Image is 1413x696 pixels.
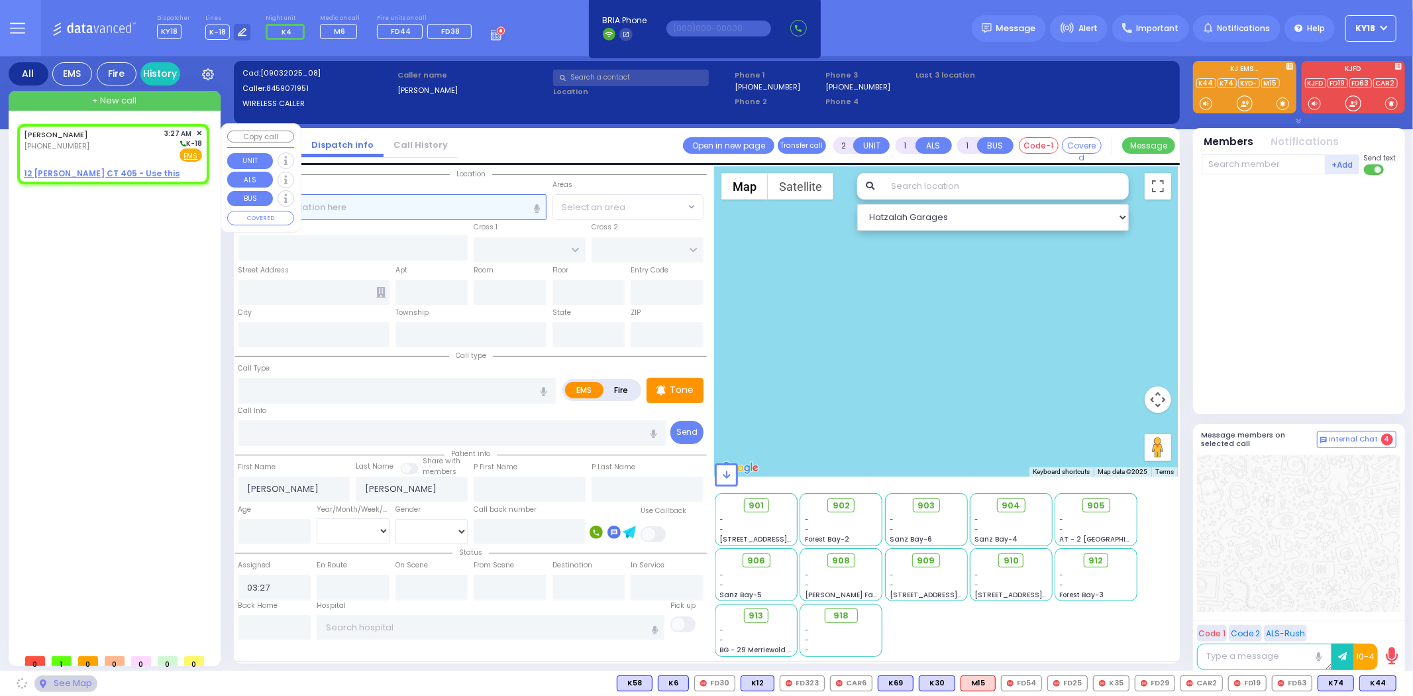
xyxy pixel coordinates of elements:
[1302,66,1405,75] label: KJFD
[1373,78,1398,88] a: CAR2
[131,656,151,666] span: 0
[1318,675,1354,691] div: BLS
[184,656,204,666] span: 0
[1145,173,1171,200] button: Toggle fullscreen view
[395,504,421,515] label: Gender
[805,524,809,534] span: -
[1001,675,1042,691] div: FD54
[1261,78,1280,88] a: M15
[1364,153,1396,163] span: Send text
[92,94,136,107] span: + New call
[1271,135,1339,150] button: Notifications
[805,580,809,590] span: -
[721,173,768,200] button: Show street map
[317,504,390,515] div: Year/Month/Week/Day
[720,635,724,645] span: -
[890,514,894,524] span: -
[1047,675,1088,691] div: FD25
[1381,434,1393,445] span: 4
[553,86,730,97] label: Location
[242,98,393,109] label: WIRELESS CALLER
[974,570,978,580] span: -
[242,83,393,94] label: Caller:
[805,625,878,635] div: -
[1053,680,1060,687] img: red-radio-icon.svg
[317,560,347,571] label: En Route
[1228,675,1267,691] div: FD19
[395,308,429,318] label: Township
[423,456,460,466] small: Share with
[1234,680,1241,687] img: red-radio-icon.svg
[786,680,792,687] img: red-radio-icon.svg
[1264,625,1307,642] button: ALS-Rush
[700,680,707,687] img: red-radio-icon.svg
[592,462,635,473] label: P Last Name
[778,137,826,154] button: Transfer call
[1193,66,1296,75] label: KJ EMS...
[317,615,664,640] input: Search hospital
[52,62,92,86] div: EMS
[720,645,794,655] span: BG - 29 Merriewold S.
[552,180,572,190] label: Areas
[474,222,497,233] label: Cross 1
[1305,78,1326,88] a: KJFD
[720,514,724,524] span: -
[996,22,1036,35] span: Message
[24,168,180,179] u: 12 [PERSON_NAME] CT 405 - Use this
[1060,524,1064,534] span: -
[1062,137,1102,154] button: Covered
[974,534,1018,544] span: Sanz Bay-4
[34,675,97,692] div: See map
[1145,434,1171,461] button: Drag Pegman onto the map to open Street View
[1356,23,1376,34] span: KY18
[741,675,774,691] div: K12
[1307,23,1325,34] span: Help
[735,82,800,91] label: [PHONE_NUMBER]
[890,580,894,590] span: -
[617,675,653,691] div: BLS
[974,580,978,590] span: -
[474,265,494,276] label: Room
[1349,78,1372,88] a: FD63
[1141,680,1147,687] img: red-radio-icon.svg
[260,68,321,78] span: [09032025_08]
[552,308,571,318] label: State
[805,534,849,544] span: Forest Bay-2
[670,421,704,444] button: Send
[157,24,182,39] span: KY18
[1328,78,1348,88] a: FD19
[238,194,547,219] input: Search location here
[238,504,252,515] label: Age
[1093,675,1129,691] div: K35
[720,625,724,635] span: -
[1122,137,1175,154] button: Message
[301,139,384,151] a: Dispatch info
[1345,15,1396,42] button: KY18
[282,27,291,37] span: K4
[78,656,98,666] span: 0
[1217,23,1270,34] span: Notifications
[805,570,809,580] span: -
[196,128,202,139] span: ✕
[24,141,89,151] span: [PHONE_NUMBER]
[1060,534,1158,544] span: AT - 2 [GEOGRAPHIC_DATA]
[617,675,653,691] div: K58
[768,173,833,200] button: Show satellite imagery
[1317,431,1396,448] button: Internal Chat 4
[917,499,935,512] span: 903
[52,20,140,36] img: Logo
[227,131,294,143] button: Copy call
[974,590,1100,600] span: [STREET_ADDRESS][PERSON_NAME]
[1318,675,1354,691] div: K74
[266,15,309,23] label: Night unit
[317,601,346,611] label: Hospital
[1004,554,1019,567] span: 910
[1099,680,1106,687] img: red-radio-icon.svg
[805,645,878,655] div: -
[916,70,1043,81] label: Last 3 location
[603,382,640,398] label: Fire
[356,461,393,472] label: Last Name
[919,675,955,691] div: K30
[238,363,270,374] label: Call Type
[1145,386,1171,413] button: Map camera controls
